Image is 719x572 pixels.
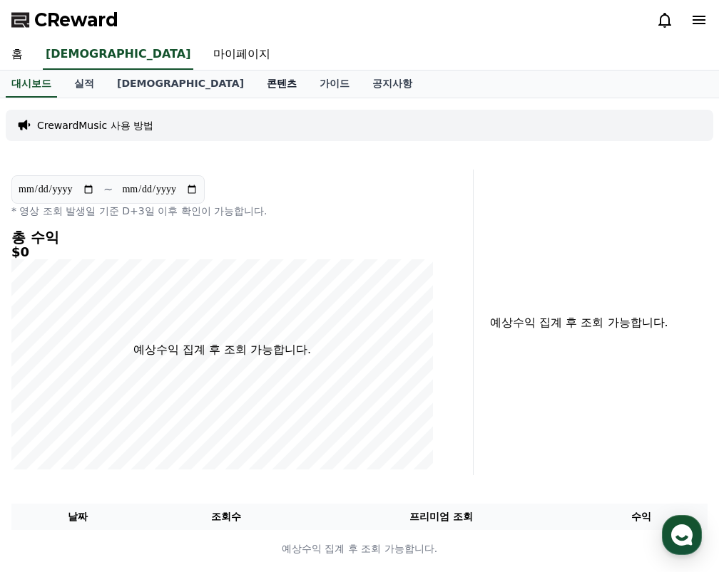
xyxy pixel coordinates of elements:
span: CReward [34,9,118,31]
th: 프리미엄 조회 [307,504,575,530]
h5: $0 [11,245,433,259]
span: 홈 [45,473,53,484]
a: 마이페이지 [202,40,282,70]
a: 가이드 [308,71,361,98]
p: 예상수익 집계 후 조회 가능합니다. [133,341,311,358]
p: 예상수익 집계 후 조회 가능합니다. [485,314,673,331]
p: 예상수익 집계 후 조회 가능합니다. [12,541,707,556]
th: 수익 [575,504,708,530]
a: 대시보드 [6,71,57,98]
a: CReward [11,9,118,31]
a: [DEMOGRAPHIC_DATA] [43,40,193,70]
a: 콘텐츠 [255,71,308,98]
th: 날짜 [11,504,144,530]
p: * 영상 조회 발생일 기준 D+3일 이후 확인이 가능합니다. [11,204,433,218]
a: 홈 [4,452,94,487]
a: CrewardMusic 사용 방법 [37,118,153,132]
th: 조회수 [144,504,307,530]
p: ~ [103,181,113,198]
a: 공지사항 [361,71,424,98]
span: 설정 [220,473,238,484]
a: 대화 [94,452,184,487]
span: 대화 [131,474,148,485]
a: 설정 [184,452,274,487]
a: 실적 [63,71,106,98]
h4: 총 수익 [11,229,433,245]
a: [DEMOGRAPHIC_DATA] [106,71,255,98]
